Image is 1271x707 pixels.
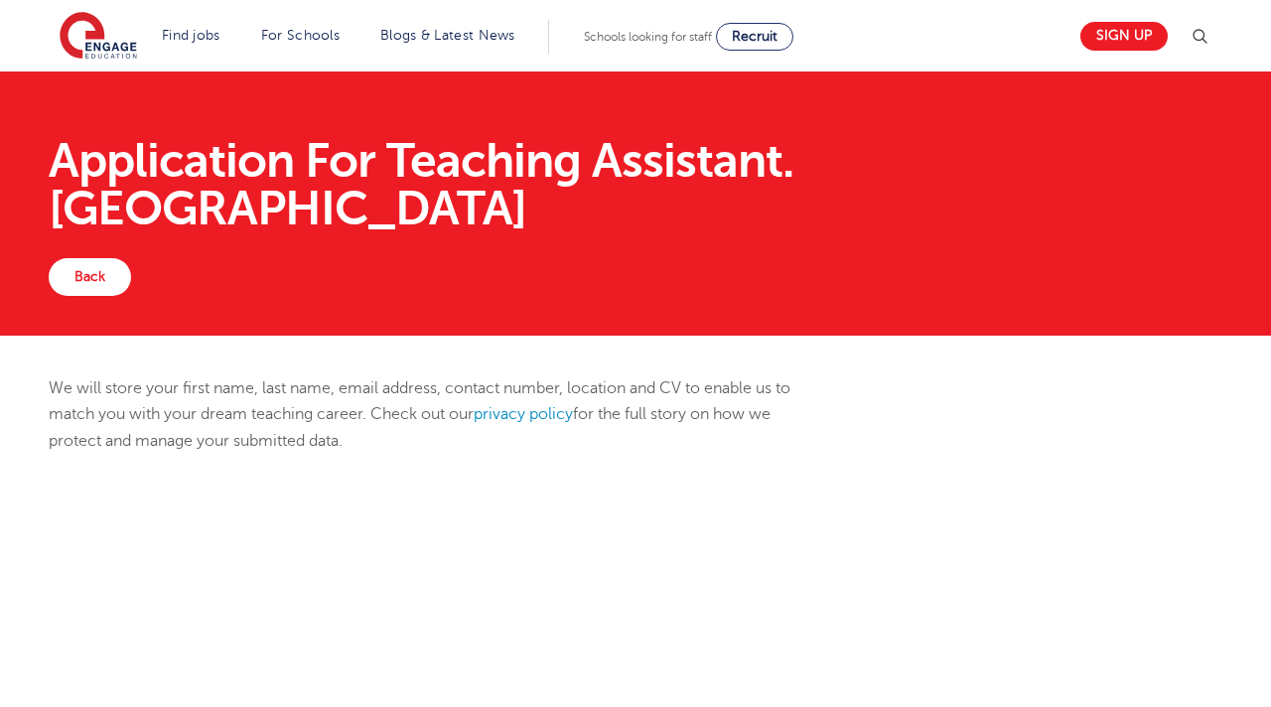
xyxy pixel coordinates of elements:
[584,30,712,44] span: Schools looking for staff
[716,23,793,51] a: Recruit
[261,28,340,43] a: For Schools
[380,28,515,43] a: Blogs & Latest News
[60,12,137,62] img: Engage Education
[732,29,777,44] span: Recruit
[1080,22,1168,51] a: Sign up
[49,258,131,296] a: Back
[49,375,822,454] p: We will store your first name, last name, email address, contact number, location and CV to enabl...
[49,137,1223,232] h1: Application For Teaching Assistant. [GEOGRAPHIC_DATA]
[162,28,220,43] a: Find jobs
[474,405,573,423] a: privacy policy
